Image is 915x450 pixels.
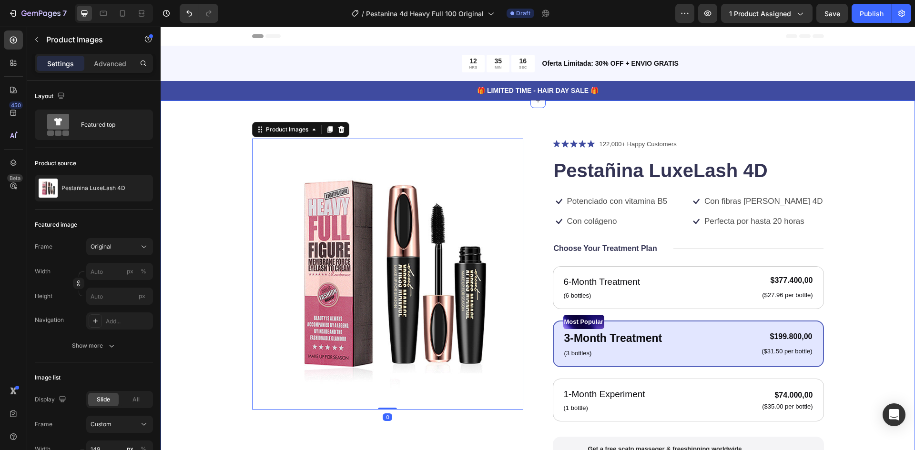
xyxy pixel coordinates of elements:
div: Navigation [35,316,64,324]
input: px [86,288,153,305]
p: Advanced [94,59,126,69]
button: Custom [86,416,153,433]
p: Perfecta por hasta 20 horas [544,190,644,200]
div: Rich Text Editor. Editing area: main [406,169,508,181]
div: Featured top [81,114,139,136]
div: Image list [35,373,61,382]
span: 1 product assigned [729,9,791,19]
span: Save [824,10,840,18]
div: 35 [334,30,341,39]
p: 7 [62,8,67,19]
div: 12 [309,30,317,39]
h1: Pestañina LuxeLash 4D [392,130,663,157]
div: Product source [35,159,76,168]
p: Pestañina LuxeLash 4D [61,185,125,191]
div: $74.000,00 [600,362,653,375]
p: 1-Month Experiment [403,361,485,375]
p: Settings [47,59,74,69]
div: Undo/Redo [180,4,218,23]
label: Width [35,267,51,276]
div: $199.800,00 [600,304,652,316]
div: Rich Text Editor. Editing area: main [543,189,645,201]
p: 🎁 LIMITED TIME - HAIR DAY SALE 🎁 [1,59,753,69]
p: Con fibras [PERSON_NAME] 4D [544,170,662,180]
div: Publish [860,9,884,19]
p: 6-Month Treatment [403,249,480,262]
span: All [132,395,140,404]
div: Featured image [35,220,77,229]
p: Choose Your Treatment Plan [393,217,497,227]
p: (3 bottles) [404,322,502,331]
div: Beta [7,174,23,182]
button: Show more [35,337,153,354]
button: 7 [4,4,71,23]
p: Get a free scalp massager & freeshipping worldwide [427,419,581,427]
button: Save [816,4,848,23]
p: Con colágeno [407,190,457,200]
p: ($27.96 per bottle) [601,265,652,273]
span: Slide [97,395,110,404]
div: % [141,267,146,276]
button: 1 product assigned [721,4,813,23]
label: Frame [35,420,52,429]
p: (6 bottles) [403,264,480,274]
div: Layout [35,90,67,103]
div: 0 [222,387,232,394]
div: Add... [106,317,151,326]
div: Show more [72,341,116,350]
div: px [127,267,133,276]
span: Draft [516,9,530,18]
span: / [362,9,364,19]
input: px% [86,263,153,280]
span: Custom [91,420,112,429]
p: ($35.00 per bottle) [601,376,652,384]
p: 3-Month Treatment [404,303,502,320]
div: 450 [9,101,23,109]
p: Product Images [46,34,127,45]
p: Most Popular [404,289,443,301]
p: Potenciado con vitamina B5 [407,170,507,180]
p: ($31.50 per bottle) [601,321,651,329]
label: Height [35,292,52,300]
div: $377.400,00 [600,248,653,260]
div: Display [35,393,68,406]
div: Rich Text Editor. Editing area: main [406,189,457,201]
p: 122,000+ Happy Customers [439,113,516,122]
button: % [124,266,136,277]
p: Oferta Limitada: 30% OFF + ENVIO GRATIS [382,32,662,42]
p: HRS [309,39,317,43]
iframe: Design area [161,27,915,450]
img: product feature img [39,179,58,198]
button: px [138,266,149,277]
label: Frame [35,242,52,251]
div: Product Images [103,99,150,107]
button: Original [86,238,153,255]
span: Original [91,242,112,251]
div: Rich Text Editor. Editing area: main [543,169,663,181]
span: px [139,292,145,300]
p: (1 bottle) [403,377,485,386]
div: Open Intercom Messenger [883,403,905,426]
p: SEC [358,39,366,43]
span: Pestanina 4d Heavy Full 100 Original [366,9,484,19]
p: MIN [334,39,341,43]
button: Publish [852,4,892,23]
div: 16 [358,30,366,39]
